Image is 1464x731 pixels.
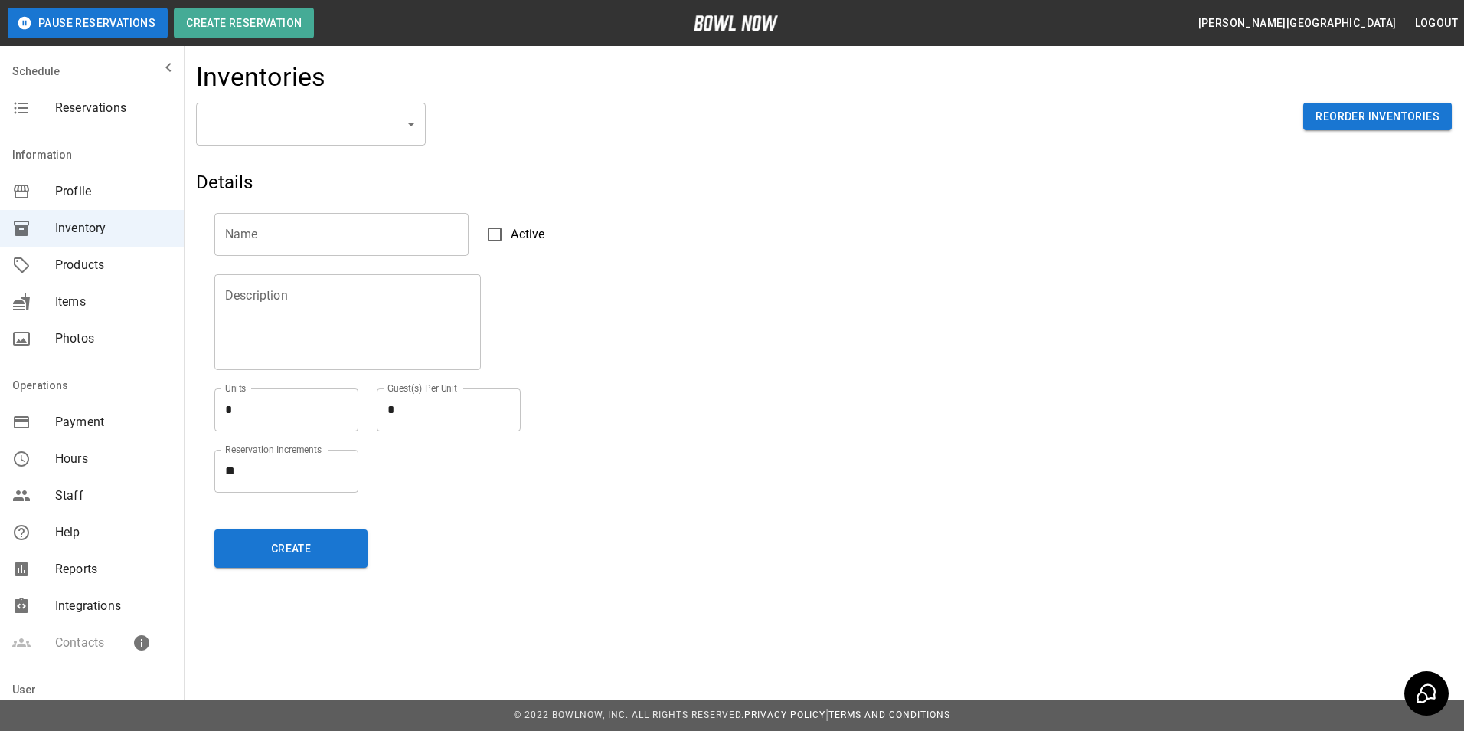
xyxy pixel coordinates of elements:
[55,597,172,615] span: Integrations
[511,225,544,244] span: Active
[196,61,326,93] h4: Inventories
[1409,9,1464,38] button: Logout
[55,182,172,201] span: Profile
[196,103,426,146] div: ​
[55,450,172,468] span: Hours
[514,710,744,720] span: © 2022 BowlNow, Inc. All Rights Reserved.
[196,170,1033,195] h5: Details
[55,487,172,505] span: Staff
[214,529,368,568] button: Create
[55,293,172,311] span: Items
[1303,103,1452,131] button: Reorder Inventories
[828,710,950,720] a: Terms and Conditions
[174,8,314,38] button: Create Reservation
[8,8,168,38] button: Pause Reservations
[55,560,172,579] span: Reports
[55,329,172,348] span: Photos
[55,413,172,431] span: Payment
[694,15,778,31] img: logo
[55,256,172,274] span: Products
[55,523,172,542] span: Help
[55,99,172,117] span: Reservations
[55,219,172,238] span: Inventory
[744,710,825,720] a: Privacy Policy
[1192,9,1403,38] button: [PERSON_NAME][GEOGRAPHIC_DATA]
